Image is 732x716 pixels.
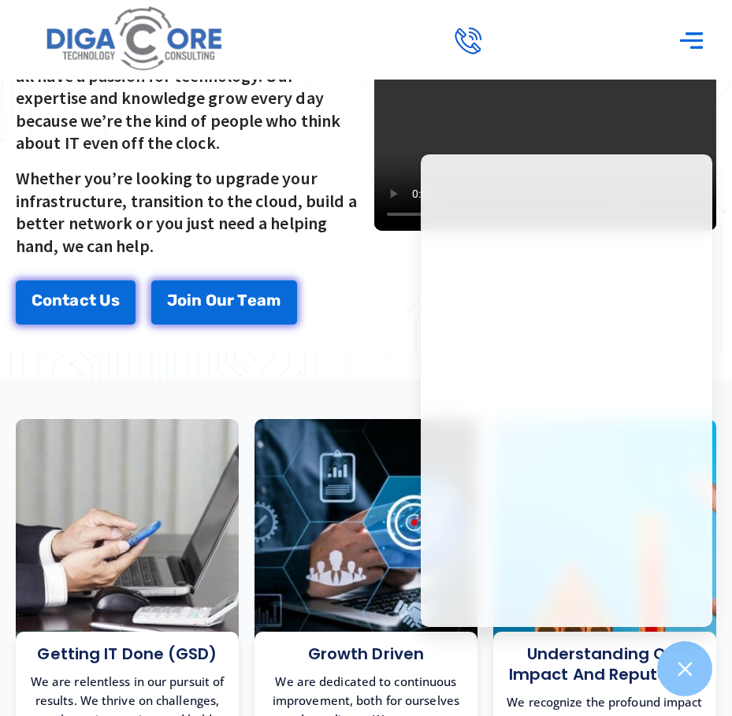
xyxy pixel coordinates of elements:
[227,292,234,308] span: r
[69,292,79,308] span: a
[89,292,96,308] span: t
[421,154,712,627] iframe: Chatgenie Messenger
[266,644,466,664] h3: Growth Driven
[505,644,704,684] h3: Understanding our Impact and Reputation
[237,292,247,308] span: T
[191,292,202,308] span: n
[671,18,712,61] div: Menu Toggle
[16,419,239,655] img: Getting IT Done
[167,292,177,308] span: J
[255,419,477,655] img: Growth Driven
[257,292,266,308] span: a
[28,644,227,664] h3: Getting IT Done (GSD)
[217,292,227,308] span: u
[16,167,359,257] p: Whether you’re looking to upgrade your infrastructure, transition to the cloud, build a better ne...
[266,292,281,308] span: m
[247,292,257,308] span: e
[52,292,62,308] span: n
[99,292,111,308] span: U
[16,280,136,325] a: Contact Us
[32,292,43,308] span: C
[151,280,296,325] a: Join Our Team
[187,292,191,308] span: i
[80,292,89,308] span: c
[62,292,69,308] span: t
[43,292,52,308] span: o
[206,292,217,308] span: O
[111,292,120,308] span: s
[177,292,187,308] span: o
